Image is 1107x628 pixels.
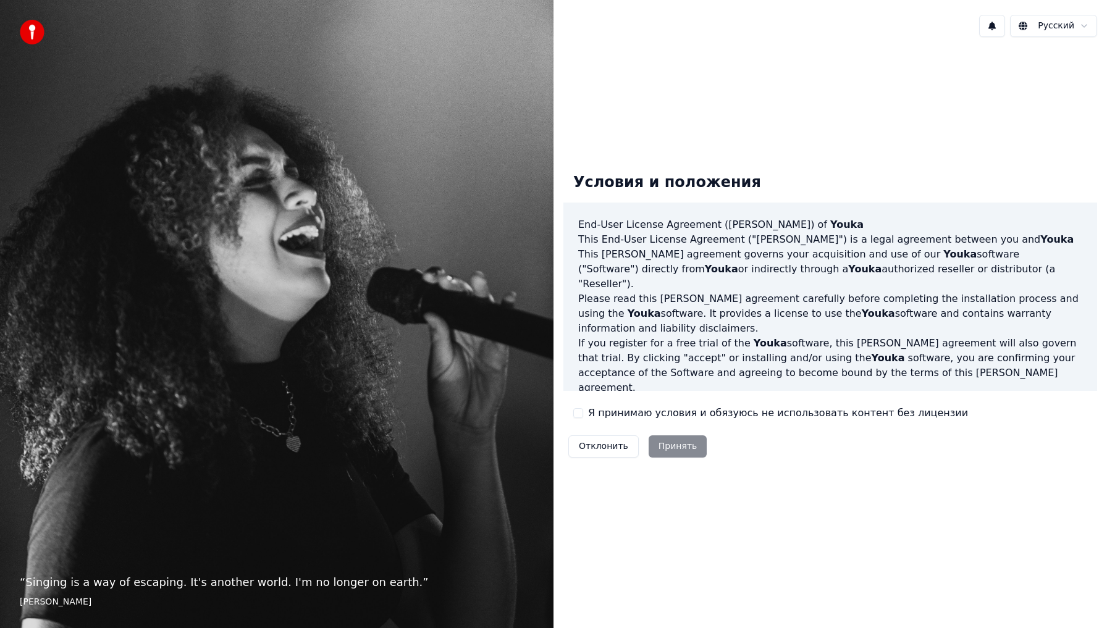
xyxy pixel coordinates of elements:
span: Youka [943,248,977,260]
button: Отклонить [568,435,639,458]
p: This End-User License Agreement ("[PERSON_NAME]") is a legal agreement between you and [578,232,1082,247]
span: Youka [848,263,882,275]
p: Please read this [PERSON_NAME] agreement carefully before completing the installation process and... [578,291,1082,336]
span: Youka [1040,233,1074,245]
p: “ Singing is a way of escaping. It's another world. I'm no longer on earth. ” [20,574,534,591]
span: Youka [705,263,738,275]
p: If you register for a free trial of the software, this [PERSON_NAME] agreement will also govern t... [578,336,1082,395]
img: youka [20,20,44,44]
h3: End-User License Agreement ([PERSON_NAME]) of [578,217,1082,232]
footer: [PERSON_NAME] [20,596,534,608]
span: Youka [872,352,905,364]
span: Youka [862,308,895,319]
span: Youka [754,337,787,349]
span: Youka [628,308,661,319]
label: Я принимаю условия и обязуюсь не использовать контент без лицензии [588,406,968,421]
span: Youka [830,219,864,230]
div: Условия и положения [563,163,771,203]
p: This [PERSON_NAME] agreement governs your acquisition and use of our software ("Software") direct... [578,247,1082,291]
